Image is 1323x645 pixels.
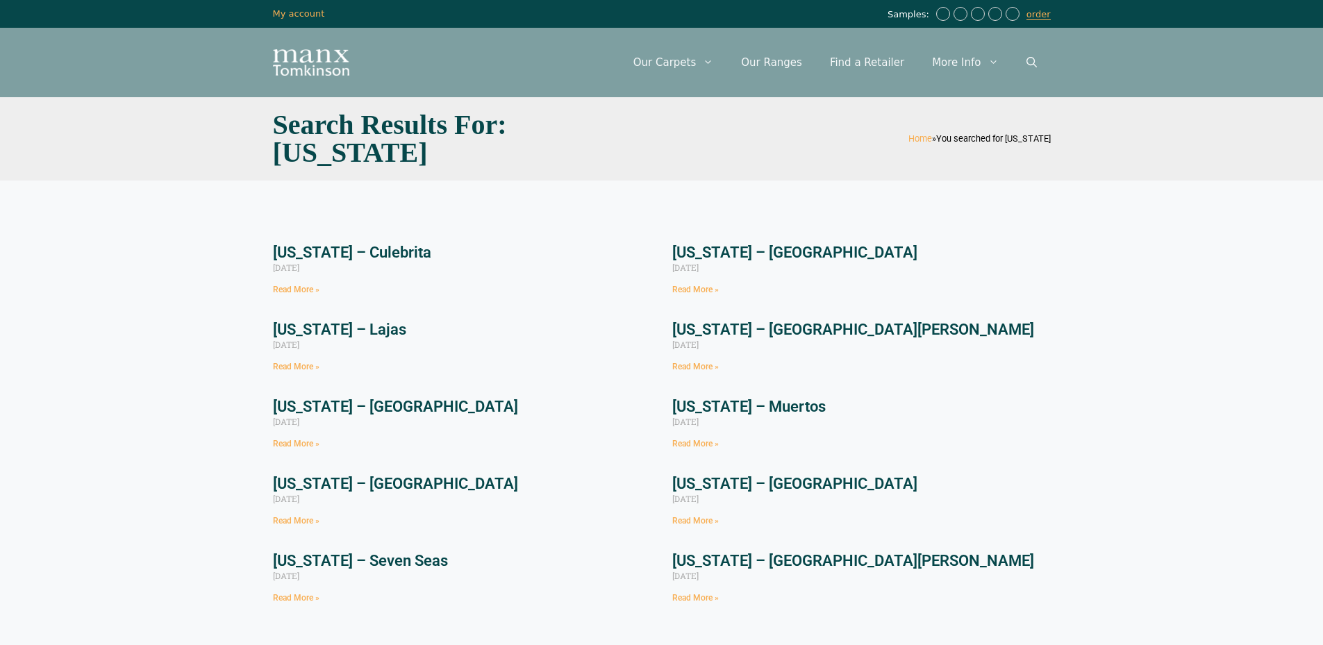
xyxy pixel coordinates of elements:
[888,9,933,21] span: Samples:
[672,362,719,371] a: Read more about Puerto Rico – Isla De Mona
[672,516,719,526] a: Read more about Puerto Rico – Santa Marina
[273,493,299,504] span: [DATE]
[273,570,299,581] span: [DATE]
[672,244,917,261] a: [US_STATE] – [GEOGRAPHIC_DATA]
[1026,9,1051,20] a: order
[273,262,299,273] span: [DATE]
[273,111,655,167] h1: Search Results for: [US_STATE]
[273,362,319,371] a: Read more about Puerto Rico – Lajas
[273,8,325,19] a: My account
[672,398,826,415] a: [US_STATE] – Muertos
[273,552,448,569] a: [US_STATE] – Seven Seas
[1013,42,1051,83] a: Open Search Bar
[273,244,431,261] a: [US_STATE] – Culebrita
[918,42,1012,83] a: More Info
[619,42,728,83] a: Our Carpets
[273,475,518,492] a: [US_STATE] – [GEOGRAPHIC_DATA]
[672,339,699,350] span: [DATE]
[672,593,719,603] a: Read more about Puerto Rico – San Juan
[908,133,1051,144] span: »
[816,42,918,83] a: Find a Retailer
[727,42,816,83] a: Our Ranges
[672,285,719,294] a: Read more about Puerto Rico – Playa Negra
[936,133,1051,144] span: You searched for [US_STATE]
[273,416,299,427] span: [DATE]
[273,593,319,603] a: Read more about Puerto Rico – Seven Seas
[273,516,319,526] a: Read more about Puerto Rico – Toro Verde
[672,321,1034,338] a: [US_STATE] – [GEOGRAPHIC_DATA][PERSON_NAME]
[273,285,319,294] a: Read more about Puerto Rico – Culebrita
[619,42,1051,83] nav: Primary
[273,339,299,350] span: [DATE]
[273,439,319,449] a: Read more about Puerto Rico – Cardona
[273,321,406,338] a: [US_STATE] – Lajas
[273,49,349,76] img: Manx Tomkinson
[672,416,699,427] span: [DATE]
[672,493,699,504] span: [DATE]
[672,570,699,581] span: [DATE]
[672,439,719,449] a: Read more about Puerto Rico – Muertos
[672,552,1034,569] a: [US_STATE] – [GEOGRAPHIC_DATA][PERSON_NAME]
[273,398,518,415] a: [US_STATE] – [GEOGRAPHIC_DATA]
[908,133,932,144] a: Home
[672,262,699,273] span: [DATE]
[672,475,917,492] a: [US_STATE] – [GEOGRAPHIC_DATA]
